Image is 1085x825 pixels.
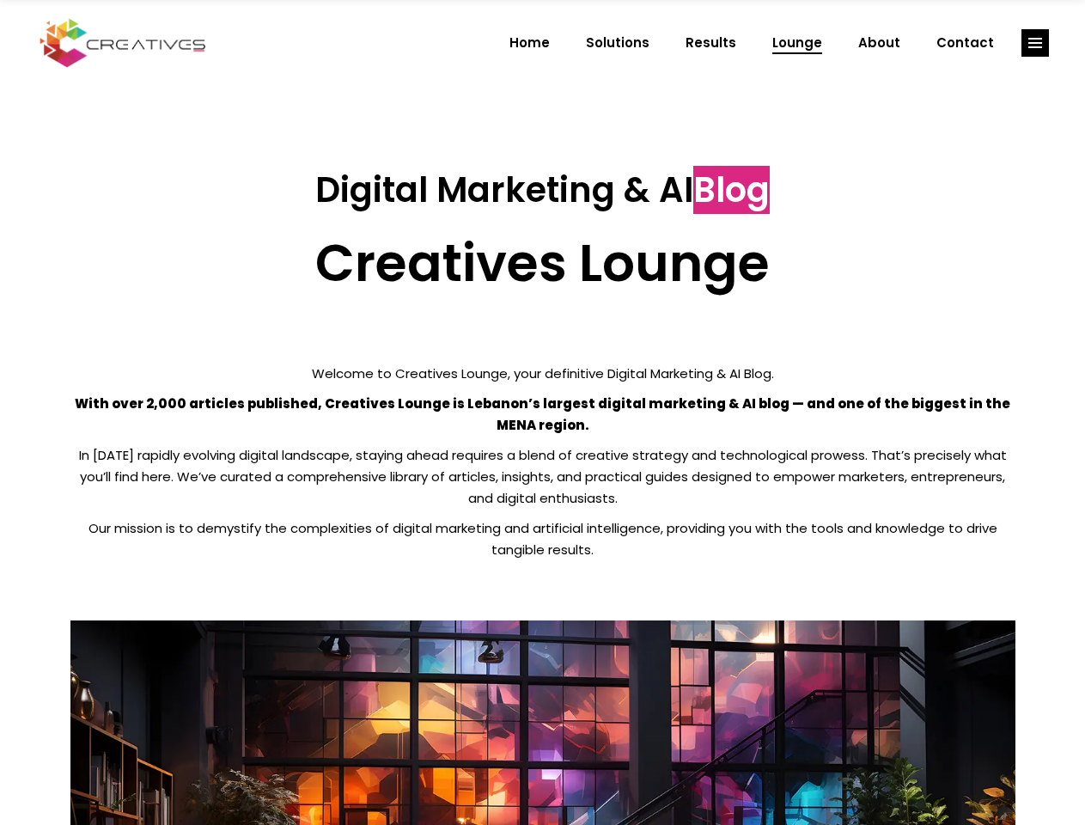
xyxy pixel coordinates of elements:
a: Home [491,21,568,65]
a: link [1021,29,1049,57]
span: About [858,21,900,65]
a: About [840,21,918,65]
a: Contact [918,21,1012,65]
span: Lounge [772,21,822,65]
strong: With over 2,000 articles published, Creatives Lounge is Lebanon’s largest digital marketing & AI ... [75,394,1010,434]
a: Solutions [568,21,667,65]
span: Solutions [586,21,649,65]
img: Creatives [36,16,210,70]
a: Results [667,21,754,65]
span: Results [686,21,736,65]
p: Our mission is to demystify the complexities of digital marketing and artificial intelligence, pr... [70,517,1015,560]
h2: Creatives Lounge [70,232,1015,294]
p: In [DATE] rapidly evolving digital landscape, staying ahead requires a blend of creative strategy... [70,444,1015,509]
span: Contact [936,21,994,65]
h3: Digital Marketing & AI [70,169,1015,211]
span: Home [509,21,550,65]
a: Lounge [754,21,840,65]
p: Welcome to Creatives Lounge, your definitive Digital Marketing & AI Blog. [70,363,1015,384]
span: Blog [693,166,770,214]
